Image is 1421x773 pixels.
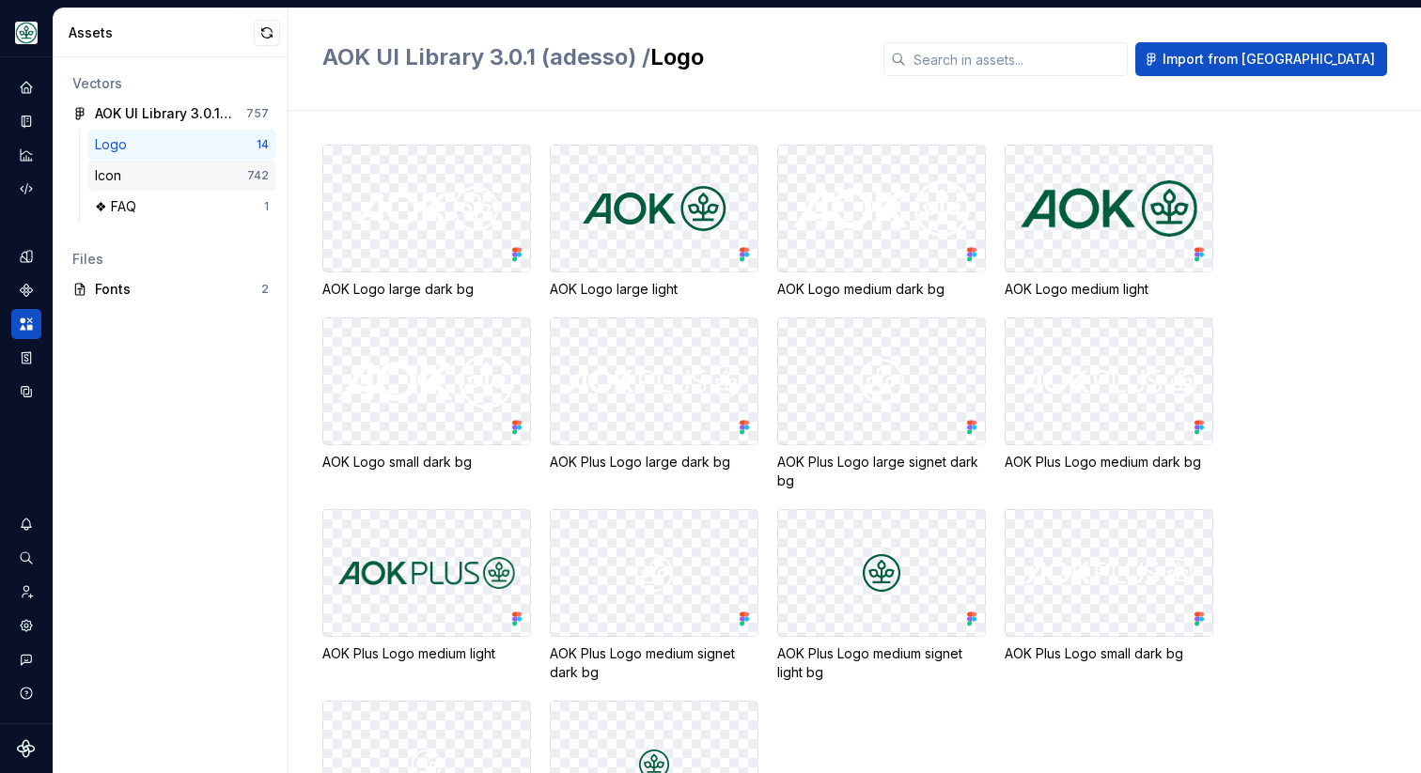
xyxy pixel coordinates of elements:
[1135,42,1387,76] button: Import from [GEOGRAPHIC_DATA]
[777,453,986,490] div: AOK Plus Logo large signet dark bg
[257,137,269,152] div: 14
[11,241,41,271] a: Design tokens
[11,275,41,305] a: Components
[87,130,276,160] a: Logo14
[11,611,41,641] a: Settings
[322,43,650,70] span: AOK UI Library 3.0.1 (adesso) /
[1005,453,1213,472] div: AOK Plus Logo medium dark bg
[550,453,758,472] div: AOK Plus Logo large dark bg
[11,72,41,102] a: Home
[261,282,269,297] div: 2
[11,509,41,539] button: Notifications
[95,280,261,299] div: Fonts
[777,280,986,299] div: AOK Logo medium dark bg
[777,644,986,682] div: AOK Plus Logo medium signet light bg
[322,453,531,472] div: AOK Logo small dark bg
[322,644,531,663] div: AOK Plus Logo medium light
[15,22,38,44] img: df5db9ef-aba0-4771-bf51-9763b7497661.png
[11,174,41,204] a: Code automation
[11,309,41,339] a: Assets
[17,739,36,758] svg: Supernova Logo
[906,42,1128,76] input: Search in assets...
[11,577,41,607] a: Invite team
[11,543,41,573] button: Search ⌘K
[87,161,276,191] a: Icon742
[11,377,41,407] a: Data sources
[95,197,144,216] div: ❖ FAQ
[65,274,276,304] a: Fonts2
[264,199,269,214] div: 1
[95,104,235,123] div: AOK UI Library 3.0.1 (adesso)
[1163,50,1375,69] span: Import from [GEOGRAPHIC_DATA]
[550,644,758,682] div: AOK Plus Logo medium signet dark bg
[550,280,758,299] div: AOK Logo large light
[11,106,41,136] a: Documentation
[72,74,269,93] div: Vectors
[11,343,41,373] a: Storybook stories
[95,135,134,154] div: Logo
[72,250,269,269] div: Files
[1005,644,1213,663] div: AOK Plus Logo small dark bg
[1005,280,1213,299] div: AOK Logo medium light
[69,23,254,42] div: Assets
[87,192,276,222] a: ❖ FAQ1
[322,280,531,299] div: AOK Logo large dark bg
[95,166,129,185] div: Icon
[246,106,269,121] div: 757
[11,140,41,170] a: Analytics
[65,99,276,129] a: AOK UI Library 3.0.1 (adesso)757
[247,168,269,183] div: 742
[11,644,41,674] button: Contact support
[322,42,861,72] h2: Logo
